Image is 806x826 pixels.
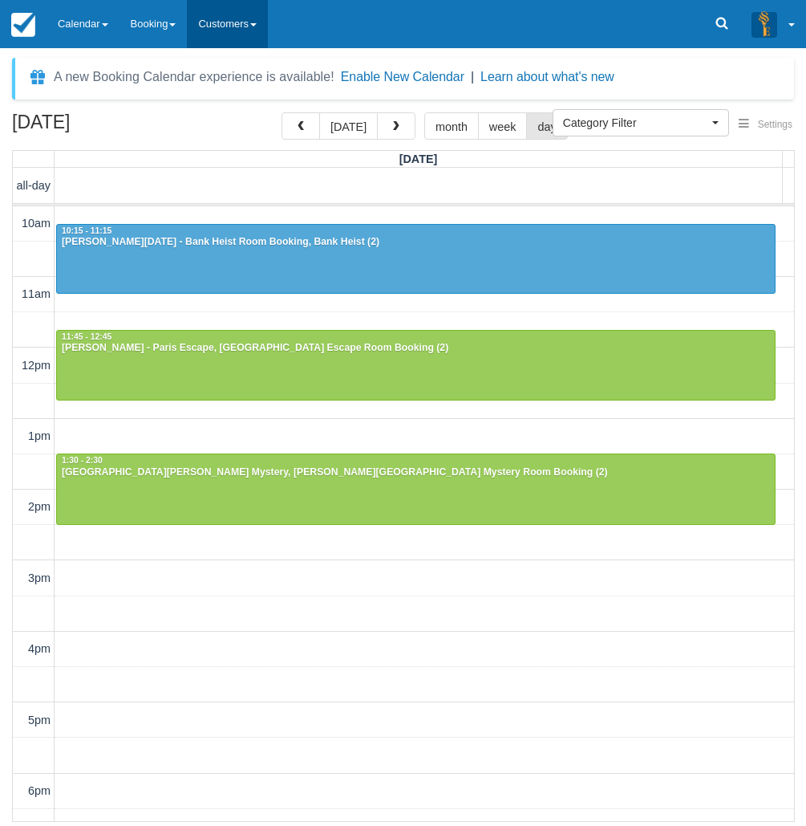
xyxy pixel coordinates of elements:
a: Learn about what's new [480,70,614,83]
a: 1:30 - 2:30[GEOGRAPHIC_DATA][PERSON_NAME] Mystery, [PERSON_NAME][GEOGRAPHIC_DATA] Mystery Room Bo... [56,454,776,524]
span: | [471,70,474,83]
span: 1:30 - 2:30 [62,456,103,465]
div: [PERSON_NAME][DATE] - Bank Heist Room Booking, Bank Heist (2) [61,236,771,249]
span: 6pm [28,784,51,797]
span: 11:45 - 12:45 [62,332,111,341]
span: Settings [758,119,792,130]
button: Enable New Calendar [341,69,464,85]
span: all-day [17,179,51,192]
div: [PERSON_NAME] - Paris Escape, [GEOGRAPHIC_DATA] Escape Room Booking (2) [61,342,771,355]
span: 11am [22,287,51,300]
button: month [424,112,479,140]
button: Category Filter [553,109,729,136]
button: day [526,112,567,140]
a: 11:45 - 12:45[PERSON_NAME] - Paris Escape, [GEOGRAPHIC_DATA] Escape Room Booking (2) [56,330,776,401]
img: checkfront-main-nav-mini-logo.png [11,13,35,37]
span: 3pm [28,572,51,584]
a: 10:15 - 11:15[PERSON_NAME][DATE] - Bank Heist Room Booking, Bank Heist (2) [56,224,776,295]
button: [DATE] [319,112,378,140]
span: 4pm [28,642,51,655]
button: Settings [729,113,802,136]
h2: [DATE] [12,112,215,142]
span: [DATE] [399,153,438,165]
div: [GEOGRAPHIC_DATA][PERSON_NAME] Mystery, [PERSON_NAME][GEOGRAPHIC_DATA] Mystery Room Booking (2) [61,466,771,479]
span: 5pm [28,714,51,726]
span: Category Filter [563,115,708,131]
div: A new Booking Calendar experience is available! [54,67,334,87]
button: week [478,112,528,140]
span: 12pm [22,359,51,372]
span: 10:15 - 11:15 [62,226,111,235]
span: 1pm [28,429,51,442]
span: 2pm [28,500,51,513]
img: A3 [751,11,777,37]
span: 10am [22,217,51,230]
